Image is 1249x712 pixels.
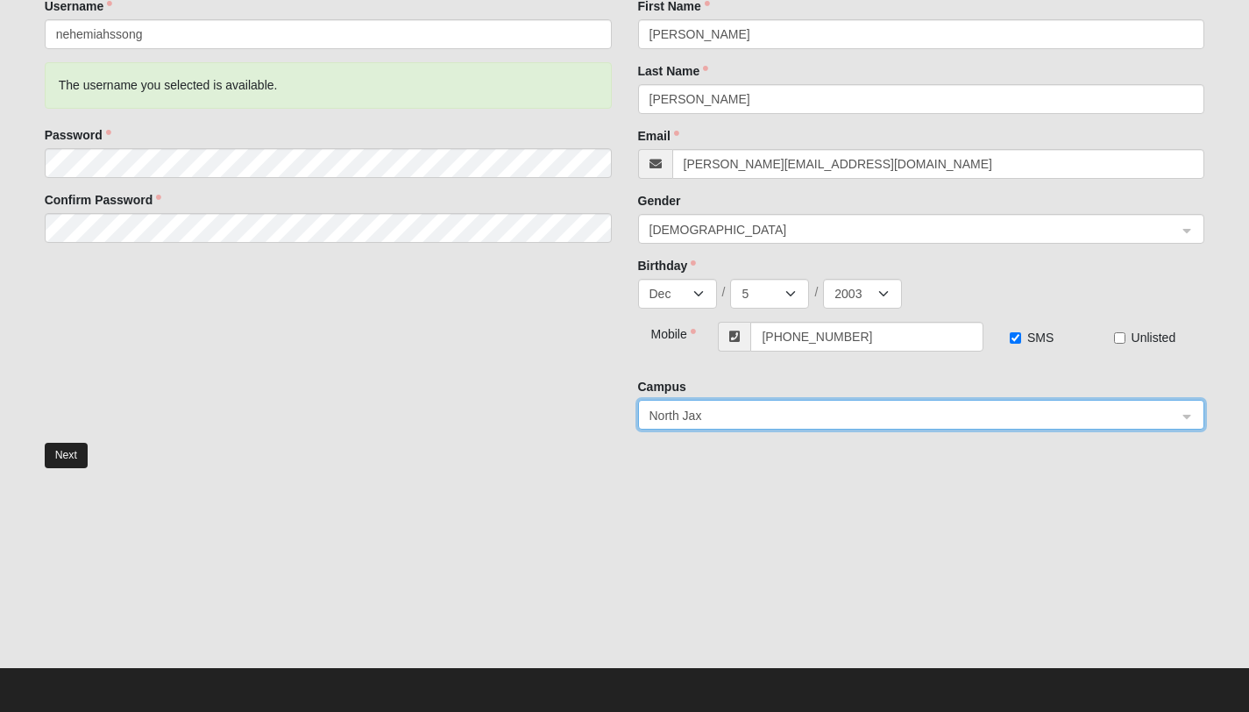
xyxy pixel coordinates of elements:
label: Password [45,126,111,144]
span: Unlisted [1132,331,1176,345]
div: The username you selected is available. [45,62,612,109]
span: North Jax [649,406,1162,425]
span: SMS [1027,331,1054,345]
input: Unlisted [1114,332,1125,344]
button: Next [45,443,88,468]
label: Campus [638,378,686,395]
label: Email [638,127,679,145]
label: Gender [638,192,681,210]
span: Female [649,220,1178,239]
label: Birthday [638,257,697,274]
span: / [814,283,818,301]
input: SMS [1010,332,1021,344]
label: Confirm Password [45,191,162,209]
div: Mobile [638,322,685,343]
label: Last Name [638,62,709,80]
span: / [722,283,726,301]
